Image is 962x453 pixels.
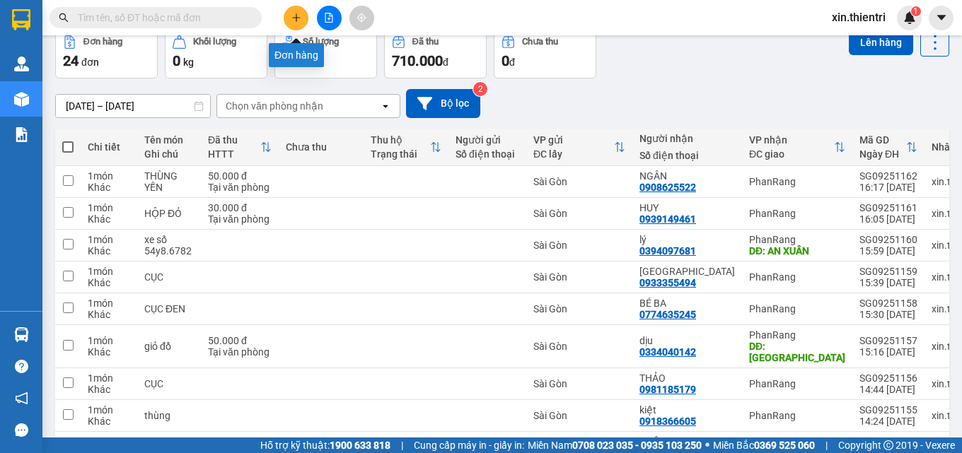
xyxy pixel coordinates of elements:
div: Người nhận [639,133,735,144]
span: caret-down [935,11,948,24]
span: đ [443,57,448,68]
div: 0981185179 [639,384,696,395]
div: giỏ đồ [144,341,194,352]
div: Đã thu [208,134,260,146]
sup: 2 [473,82,487,96]
div: 0334040142 [639,346,696,358]
span: notification [15,392,28,405]
span: 28 [282,52,298,69]
strong: 0369 525 060 [754,440,815,451]
div: HUY [639,202,735,213]
div: PhanRang [749,329,845,341]
div: Thu hộ [371,134,430,146]
th: Toggle SortBy [852,129,925,166]
div: Tên món [144,134,194,146]
input: Select a date range. [56,95,210,117]
div: PhanRang [749,271,845,283]
div: Đơn hàng [269,43,324,67]
div: PhanRang [749,303,845,314]
div: 16:05 [DATE] [859,213,917,225]
img: logo.jpg [153,18,187,52]
div: SG09251154 [859,436,917,447]
div: 50.000 đ [208,335,272,346]
div: Sài Gòn [533,240,625,251]
div: Ngày ĐH [859,148,906,160]
div: PhanRang [749,378,845,389]
div: SG09251159 [859,266,917,277]
li: (c) 2017 [119,67,195,85]
span: Miền Bắc [713,437,815,453]
button: Lên hàng [849,30,913,55]
b: [DOMAIN_NAME] [119,54,195,65]
div: Tại văn phòng [208,346,272,358]
button: plus [284,6,308,30]
div: Khác [88,277,130,288]
div: Chưa thu [286,141,357,153]
div: 14:24 [DATE] [859,416,917,427]
div: 1 món [88,298,130,309]
div: 15:59 [DATE] [859,245,917,257]
div: Chi tiết [88,141,130,153]
div: PhanRang [749,410,845,421]
div: Khác [88,213,130,225]
div: xe số 54y8.6782 [144,234,194,257]
div: 1 món [88,202,130,213]
div: PhanRang [749,208,845,219]
div: VP gửi [533,134,614,146]
th: Toggle SortBy [742,129,852,166]
div: Số điện thoại [456,148,519,160]
div: 0908625522 [639,182,696,193]
div: Tại văn phòng [208,182,272,193]
div: Trạng thái [371,148,430,160]
button: aim [349,6,374,30]
span: copyright [883,440,893,450]
button: Đơn hàng24đơn [55,28,158,78]
strong: 1900 633 818 [330,440,390,451]
div: Đã thu [412,37,439,47]
div: lý [639,234,735,245]
div: BÉ BA [639,298,735,309]
div: 1 món [88,372,130,384]
div: Mã GD [859,134,906,146]
span: | [825,437,828,453]
span: món [301,57,320,68]
div: Số điện thoại [639,150,735,161]
div: KHÔI [639,436,735,447]
div: Khác [88,416,130,427]
div: PhanRang [749,176,845,187]
span: đơn [81,57,99,68]
span: file-add [324,13,334,23]
svg: open [380,100,391,112]
button: Đã thu710.000đ [384,28,487,78]
div: 1 món [88,266,130,277]
div: Đơn hàng [83,37,122,47]
button: file-add [317,6,342,30]
div: Tại văn phòng [208,213,272,225]
button: Bộ lọc [406,89,480,118]
span: xin.thientri [821,8,897,26]
div: SG09251156 [859,372,917,384]
div: Khối lượng [193,37,236,47]
input: Tìm tên, số ĐT hoặc mã đơn [78,10,245,25]
span: 1 [913,6,918,16]
div: NGÂN [639,170,735,182]
sup: 1 [911,6,921,16]
div: VP nhận [749,134,834,146]
span: Miền Nam [528,437,702,453]
div: Khác [88,384,130,395]
span: 24 [63,52,79,69]
div: Người gửi [456,134,519,146]
div: Khác [88,309,130,320]
div: SG09251155 [859,404,917,416]
th: Toggle SortBy [201,129,279,166]
img: logo-vxr [12,9,30,30]
div: thùng [144,410,194,421]
div: dịu [639,335,735,346]
div: THẢO [639,372,735,384]
div: Ghi chú [144,148,194,160]
div: CỤC [144,378,194,389]
div: HỘP ĐỎ [144,208,194,219]
div: kiệt [639,404,735,416]
th: Toggle SortBy [526,129,632,166]
div: 0394097681 [639,245,696,257]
